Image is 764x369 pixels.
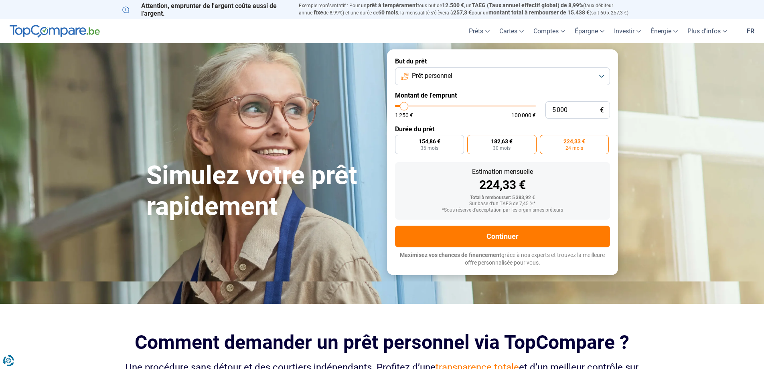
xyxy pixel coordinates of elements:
[570,19,609,43] a: Épargne
[412,71,452,80] span: Prêt personnel
[401,201,604,207] div: Sur base d'un TAEG de 7,45 %*
[609,19,646,43] a: Investir
[400,252,501,258] span: Maximisez vos chances de financement
[395,57,610,65] label: But du prêt
[10,25,100,38] img: TopCompare
[401,169,604,175] div: Estimation mensuelle
[395,92,610,99] label: Montant de l'emprunt
[488,9,590,16] span: montant total à rembourser de 15.438 €
[395,125,610,133] label: Durée du prêt
[395,251,610,267] p: grâce à nos experts et trouvez la meilleure offre personnalisée pour vous.
[494,19,529,43] a: Cartes
[314,9,323,16] span: fixe
[511,112,536,118] span: 100 000 €
[491,139,513,144] span: 182,63 €
[742,19,759,43] a: fr
[299,2,642,16] p: Exemple représentatif : Pour un tous but de , un (taux débiteur annuel de 8,99%) et une durée de ...
[529,19,570,43] a: Comptes
[367,2,417,8] span: prêt à tempérament
[565,146,583,151] span: 24 mois
[646,19,683,43] a: Énergie
[401,208,604,213] div: *Sous réserve d'acceptation par les organismes prêteurs
[421,146,438,151] span: 36 mois
[600,107,604,114] span: €
[122,331,642,353] h2: Comment demander un prêt personnel via TopCompare ?
[464,19,494,43] a: Prêts
[395,226,610,247] button: Continuer
[378,9,398,16] span: 60 mois
[442,2,464,8] span: 12.500 €
[122,2,289,17] p: Attention, emprunter de l'argent coûte aussi de l'argent.
[401,179,604,191] div: 224,33 €
[395,112,413,118] span: 1 250 €
[453,9,472,16] span: 257,3 €
[401,195,604,201] div: Total à rembourser: 5 383,92 €
[493,146,511,151] span: 30 mois
[472,2,583,8] span: TAEG (Taux annuel effectif global) de 8,99%
[395,67,610,85] button: Prêt personnel
[563,139,585,144] span: 224,33 €
[683,19,732,43] a: Plus d'infos
[146,160,377,222] h1: Simulez votre prêt rapidement
[419,139,440,144] span: 154,86 €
